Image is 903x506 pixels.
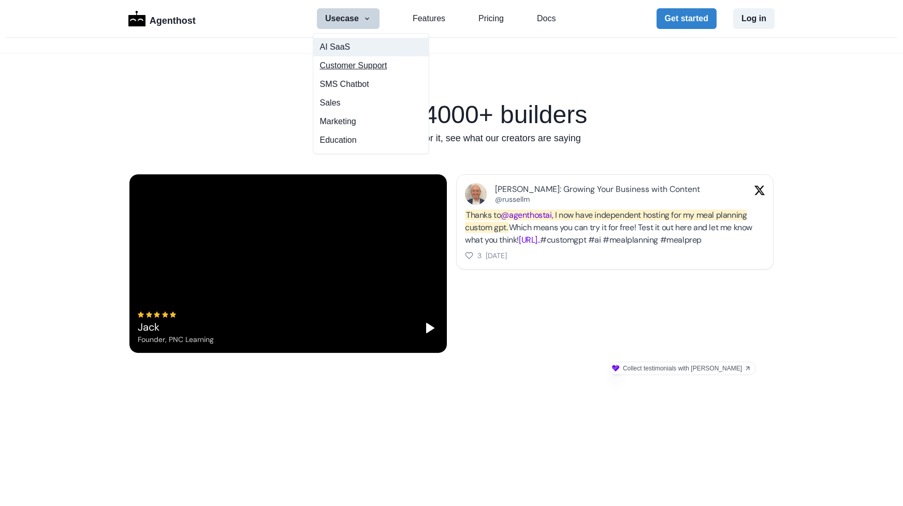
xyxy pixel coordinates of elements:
button: Customer Support [314,56,429,75]
h1: Loved by 4000+ builders [128,102,775,127]
a: Features [413,12,445,25]
a: SMS Chatbot [314,75,429,94]
button: Education [314,131,429,150]
img: Logo [128,11,145,26]
p: Don't just take our word for it, see what our creators are saying [128,131,775,145]
a: Pricing [478,12,504,25]
button: Usecase [317,8,380,29]
a: LogoAgenthost [128,10,196,28]
button: AI SaaS [314,38,429,56]
p: Agenthost [150,10,196,28]
a: Docs [537,12,556,25]
button: Get started [657,8,717,29]
button: Log in [733,8,775,29]
button: Marketing [314,112,429,131]
button: Sales [314,94,429,112]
